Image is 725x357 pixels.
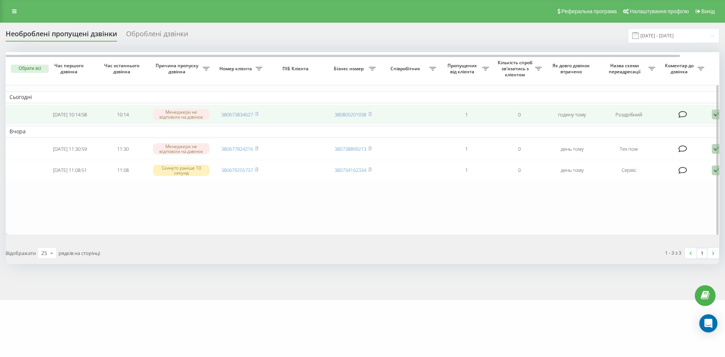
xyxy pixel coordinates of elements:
td: годину тому [546,105,599,125]
td: 11:08 [96,160,149,180]
a: 380800201938 [335,111,366,118]
td: 1 [440,105,493,125]
td: день тому [546,139,599,159]
span: Відображати [6,250,36,257]
td: Тех пом [599,139,659,159]
td: Сервіс [599,160,659,180]
a: 380734162334 [335,167,366,173]
div: Оброблені дзвінки [126,30,188,42]
span: ПІБ Клієнта [273,66,320,72]
span: Співробітник [383,66,429,72]
span: Реферальна програма [561,8,617,14]
span: Назва схеми переадресації [602,63,648,74]
td: 0 [493,105,546,125]
td: 1 [440,139,493,159]
span: Бізнес номер [330,66,369,72]
span: Налаштування профілю [630,8,689,14]
button: Обрати всі [11,65,49,73]
td: 0 [493,139,546,159]
div: Open Intercom Messenger [699,314,717,332]
span: Вихід [702,8,715,14]
span: Час останнього дзвінка [102,63,143,74]
a: 380677824216 [221,145,253,152]
td: 0 [493,160,546,180]
div: Скинуто раніше 10 секунд [153,165,210,176]
td: 10:14 [96,105,149,125]
td: [DATE] 11:30:59 [43,139,96,159]
span: рядків на сторінці [59,250,100,257]
span: Коментар до дзвінка [663,63,697,74]
span: Номер клієнта [217,66,256,72]
span: Як довго дзвінок втрачено [552,63,592,74]
td: 11:30 [96,139,149,159]
td: [DATE] 11:08:51 [43,160,96,180]
a: 380738899213 [335,145,366,152]
a: 380679255737 [221,167,253,173]
span: Час першого дзвінка [49,63,90,74]
a: 380673834627 [221,111,253,118]
div: Менеджери не відповіли на дзвінок [153,109,210,120]
td: Роздрібний [599,105,659,125]
td: 1 [440,160,493,180]
div: Менеджери не відповіли на дзвінок [153,143,210,155]
a: 1 [696,248,708,258]
div: 25 [41,249,47,257]
td: день тому [546,160,599,180]
span: Причина пропуску дзвінка [153,63,203,74]
span: Пропущених від клієнта [444,63,482,74]
td: [DATE] 10:14:58 [43,105,96,125]
div: Необроблені пропущені дзвінки [6,30,117,42]
span: Кількість спроб зв'язатись з клієнтом [497,60,535,77]
div: 1 - 3 з 3 [665,249,681,257]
